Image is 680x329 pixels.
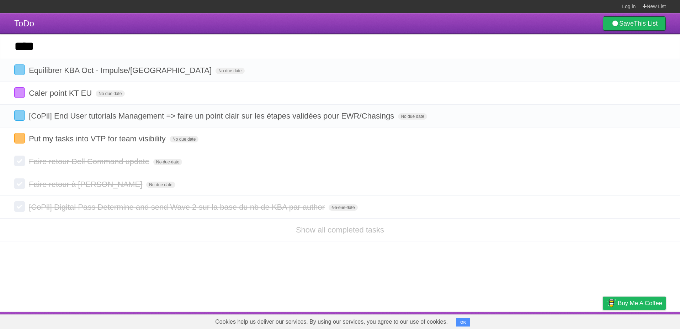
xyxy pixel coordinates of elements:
a: About [508,314,523,327]
a: Buy me a coffee [603,297,666,310]
span: Buy me a coffee [618,297,662,309]
label: Done [14,87,25,98]
label: Done [14,178,25,189]
label: Done [14,110,25,121]
a: Privacy [594,314,612,327]
label: Done [14,156,25,166]
a: Show all completed tasks [296,225,384,234]
label: Done [14,133,25,143]
a: SaveThis List [603,16,666,31]
span: [CoPil] Digital Pass Determine and send Wave 2 sur la base du nb de KBA par author [29,203,326,211]
span: No due date [398,113,427,120]
span: [CoPil] End User tutorials Management => faire un point clair sur les étapes validées pour EWR/Ch... [29,111,396,120]
span: No due date [170,136,198,142]
span: Caler point KT EU [29,89,94,98]
span: No due date [153,159,182,165]
b: This List [634,20,658,27]
label: Done [14,201,25,212]
button: OK [456,318,470,327]
label: Done [14,64,25,75]
span: No due date [216,68,244,74]
img: Buy me a coffee [606,297,616,309]
span: No due date [146,182,175,188]
a: Terms [569,314,585,327]
span: No due date [329,204,357,211]
span: Faire retour à [PERSON_NAME] [29,180,144,189]
a: Suggest a feature [621,314,666,327]
span: Equilibrer KBA Oct - Impulse/[GEOGRAPHIC_DATA] [29,66,213,75]
a: Developers [532,314,561,327]
span: ToDo [14,19,34,28]
span: Faire retour Dell Command update [29,157,151,166]
span: Put my tasks into VTP for team visibility [29,134,168,143]
span: No due date [96,90,124,97]
span: Cookies help us deliver our services. By using our services, you agree to our use of cookies. [208,315,455,329]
